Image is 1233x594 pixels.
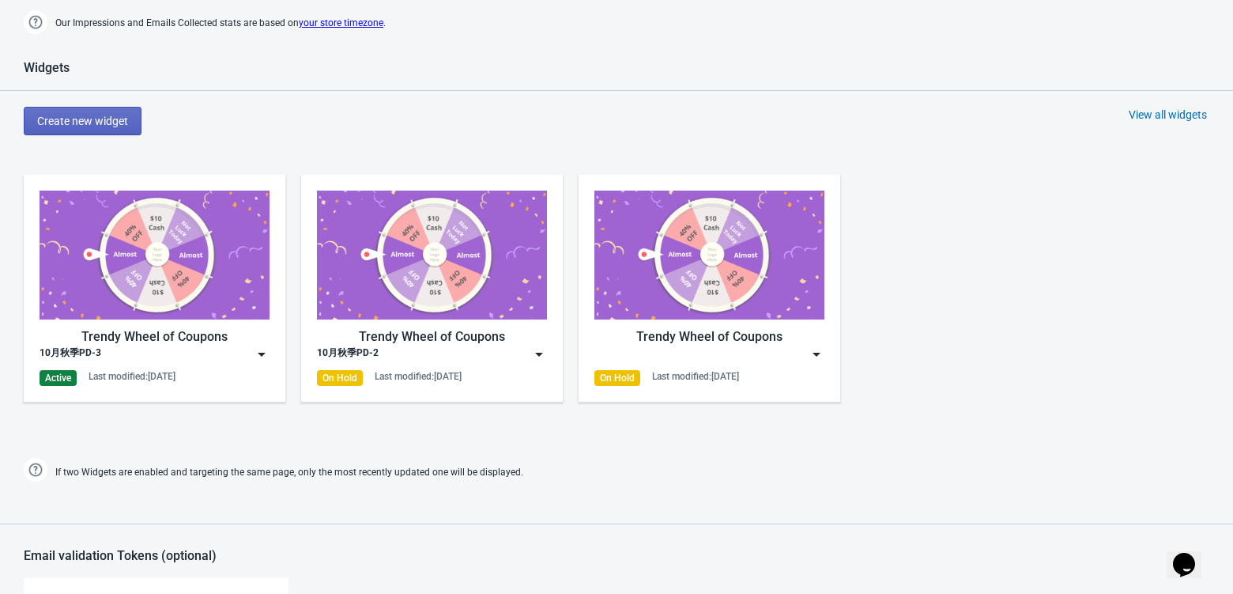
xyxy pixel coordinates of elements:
span: Create new widget [37,115,128,127]
div: View all widgets [1129,107,1207,123]
div: Last modified: [DATE] [89,370,175,383]
div: Trendy Wheel of Coupons [594,327,824,346]
div: 10月秋季PD-2 [317,346,379,362]
img: dropdown.png [254,346,270,362]
span: If two Widgets are enabled and targeting the same page, only the most recently updated one will b... [55,460,523,486]
img: dropdown.png [531,346,547,362]
img: dropdown.png [809,346,824,362]
div: Trendy Wheel of Coupons [40,327,270,346]
div: 10月秋季PD-3 [40,346,101,362]
div: Trendy Wheel of Coupons [317,327,547,346]
img: help.png [24,458,47,482]
span: Our Impressions and Emails Collected stats are based on . [55,10,386,36]
iframe: chat widget [1167,531,1217,578]
img: help.png [24,10,47,34]
img: trendy_game.png [594,191,824,320]
button: Create new widget [24,107,141,135]
div: On Hold [594,370,640,386]
div: Active [40,370,77,386]
div: Last modified: [DATE] [652,370,739,383]
div: On Hold [317,370,363,386]
a: your store timezone [299,17,383,28]
img: trendy_game.png [317,191,547,320]
img: trendy_game.png [40,191,270,320]
div: Last modified: [DATE] [375,370,462,383]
